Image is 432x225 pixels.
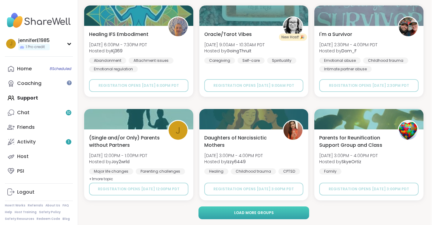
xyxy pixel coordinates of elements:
[204,31,252,38] span: Oracle/Tarot Vibes
[341,48,357,54] b: Dom_F
[169,17,187,36] img: Kj369
[62,203,69,208] a: FAQ
[67,80,72,85] iframe: Spotlight
[111,48,123,54] b: Kj369
[5,62,73,76] a: Home8Scheduled
[319,134,391,149] span: Parents for Reunification Support Group and Class
[5,105,73,120] a: Chat10
[5,217,34,221] a: Safety Resources
[89,159,147,165] span: Hosted by
[89,31,148,38] span: Healing IFS Embodiment
[204,134,276,149] span: Daughters of Narcissictic Mothers
[5,10,73,31] img: ShareWell Nav Logo
[89,134,161,149] span: (Single and/or Only) Parents without Partners
[17,153,29,160] div: Host
[319,58,361,64] div: Emotional abuse
[278,168,300,174] div: CPTSD
[98,186,180,192] span: Registration opens [DATE] 12:00PM PDT
[319,31,352,38] span: I'm a Survivor
[204,48,265,54] span: Hosted by
[28,203,43,208] a: Referrals
[319,183,419,195] button: Registration opens [DATE] 3:00PM PDT
[5,149,73,164] a: Host
[68,139,69,145] span: 1
[329,186,409,192] span: Registration opens [DATE] 3:00PM PDT
[399,17,418,36] img: Dom_F
[204,159,263,165] span: Hosted by
[204,183,304,195] button: Registration opens [DATE] 3:00PM PDT
[89,153,147,159] span: [DATE] 12:00PM - 1:00PM PDT
[15,210,37,214] a: Host Training
[329,83,409,88] span: Registration opens [DATE] 2:30PM PDT
[89,42,147,48] span: [DATE] 6:00PM - 7:30PM PDT
[129,58,173,64] div: Attachment issues
[18,37,50,44] div: jenniferE1985
[319,42,377,48] span: [DATE] 2:30PM - 4:00PM PDT
[5,210,12,214] a: Help
[5,120,73,135] a: Friends
[227,159,246,165] b: Izzy6449
[5,135,73,149] a: Activity1
[89,66,138,72] div: Emotional regulation
[17,124,35,131] div: Friends
[37,217,60,221] a: Redeem Code
[26,44,45,50] span: 1 Pro credit
[67,110,70,115] span: 10
[5,185,73,199] a: Logout
[319,79,419,92] button: Registration opens [DATE] 2:30PM PDT
[231,168,276,174] div: Childhood trauma
[341,159,361,165] b: SkyeOrtiz
[5,164,73,178] a: PSI
[45,203,60,208] a: About Us
[267,58,296,64] div: Spirituality
[89,183,188,195] button: Registration opens [DATE] 12:00PM PDT
[319,66,372,72] div: Intimate partner abuse
[204,153,263,159] span: [DATE] 3:00PM - 4:00PM PDT
[284,17,302,36] img: GoingThruIt
[319,153,378,159] span: [DATE] 3:00PM - 4:00PM PDT
[50,66,71,71] span: 8 Scheduled
[176,123,180,138] span: J
[234,210,274,216] span: Load more groups
[62,217,70,221] a: Blog
[237,58,265,64] div: Self-care
[136,168,185,174] div: Parenting challenges
[204,42,265,48] span: [DATE] 9:00AM - 10:30AM PDT
[89,79,188,92] button: Registration opens [DATE] 6:00PM PDT
[17,139,36,145] div: Activity
[213,186,294,192] span: Registration opens [DATE] 3:00PM PDT
[399,121,418,140] img: SkyeOrtiz
[227,48,252,54] b: GoingThruIt
[17,80,41,87] div: Coaching
[284,121,302,140] img: Izzy6449
[17,109,30,116] div: Chat
[213,83,294,88] span: Registration opens [DATE] 9:00AM PDT
[17,65,32,72] div: Home
[89,48,147,54] span: Hosted by
[204,58,235,64] div: Caregiving
[17,168,24,174] div: PSI
[10,40,12,48] span: j
[5,203,25,208] a: How It Works
[89,58,126,64] div: Abandonment
[204,168,228,174] div: Healing
[39,210,61,214] a: Safety Policy
[363,58,408,64] div: Childhood trauma
[111,159,130,165] b: Joy2wrld
[17,189,34,195] div: Logout
[89,168,133,174] div: Major life changes
[319,48,377,54] span: Hosted by
[198,206,309,219] button: Load more groups
[319,168,341,174] div: Family
[204,79,304,92] button: Registration opens [DATE] 9:00AM PDT
[319,159,378,165] span: Hosted by
[5,76,73,91] a: Coaching
[98,83,179,88] span: Registration opens [DATE] 6:00PM PDT
[279,33,307,41] div: New Host! 🎉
